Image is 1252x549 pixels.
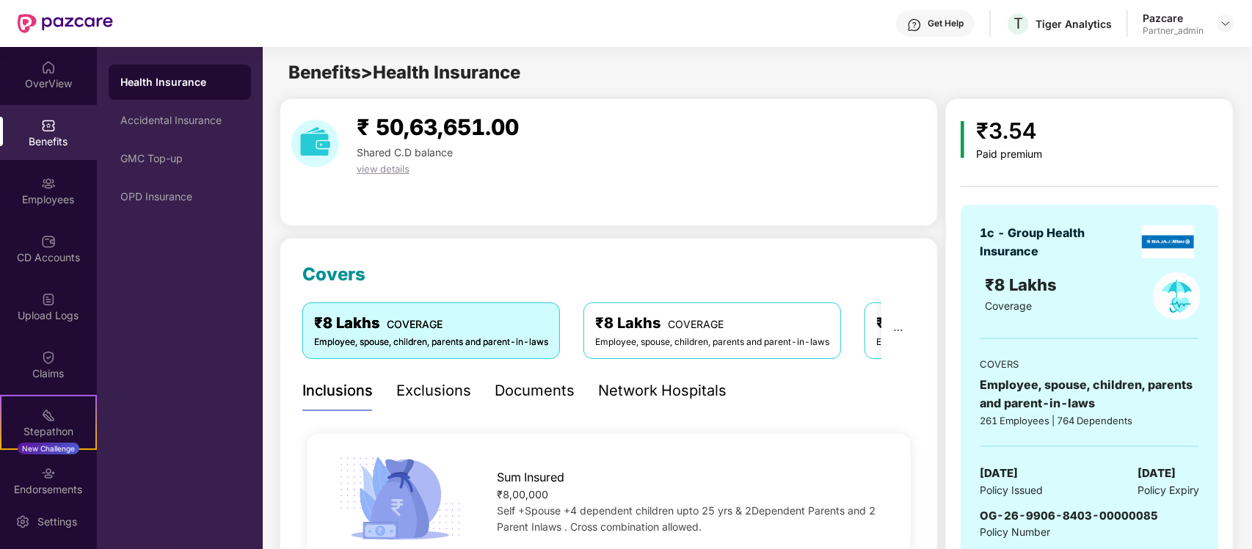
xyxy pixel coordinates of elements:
[980,376,1199,412] div: Employee, spouse, children, parents and parent-in-laws
[33,515,81,529] div: Settings
[976,148,1042,161] div: Paid premium
[1,424,95,439] div: Stepathon
[120,75,239,90] div: Health Insurance
[1036,17,1112,31] div: Tiger Analytics
[961,121,964,158] img: icon
[980,413,1199,428] div: 261 Employees | 764 Dependents
[668,318,724,330] span: COVERAGE
[985,299,1032,312] span: Coverage
[495,379,575,402] div: Documents
[41,60,56,75] img: svg+xml;base64,PHN2ZyBpZD0iSG9tZSIgeG1sbnM9Imh0dHA6Ly93d3cudzMub3JnLzIwMDAvc3ZnIiB3aWR0aD0iMjAiIG...
[15,515,30,529] img: svg+xml;base64,PHN2ZyBpZD0iU2V0dGluZy0yMHgyMCIgeG1sbnM9Imh0dHA6Ly93d3cudzMub3JnLzIwMDAvc3ZnIiB3aW...
[302,263,365,285] span: Covers
[314,312,548,335] div: ₹8 Lakhs
[396,379,471,402] div: Exclusions
[302,379,373,402] div: Inclusions
[1143,11,1204,25] div: Pazcare
[291,120,339,167] img: download
[357,146,453,159] span: Shared C.D balance
[41,350,56,365] img: svg+xml;base64,PHN2ZyBpZD0iQ2xhaW0iIHhtbG5zPSJodHRwOi8vd3d3LnczLm9yZy8yMDAwL3N2ZyIgd2lkdGg9IjIwIi...
[41,118,56,133] img: svg+xml;base64,PHN2ZyBpZD0iQmVuZWZpdHMiIHhtbG5zPSJodHRwOi8vd3d3LnczLm9yZy8yMDAwL3N2ZyIgd2lkdGg9Ij...
[876,335,1005,349] div: Employee, spouse, children
[41,466,56,481] img: svg+xml;base64,PHN2ZyBpZD0iRW5kb3JzZW1lbnRzIiB4bWxucz0iaHR0cDovL3d3dy53My5vcmcvMjAwMC9zdmciIHdpZH...
[1142,225,1194,258] img: insurerLogo
[1138,465,1176,482] span: [DATE]
[907,18,922,32] img: svg+xml;base64,PHN2ZyBpZD0iSGVscC0zMngzMiIgeG1sbnM9Imh0dHA6Ly93d3cudzMub3JnLzIwMDAvc3ZnIiB3aWR0aD...
[120,114,239,126] div: Accidental Insurance
[595,335,829,349] div: Employee, spouse, children, parents and parent-in-laws
[41,234,56,249] img: svg+xml;base64,PHN2ZyBpZD0iQ0RfQWNjb3VudHMiIGRhdGEtbmFtZT0iQ0QgQWNjb3VudHMiIHhtbG5zPSJodHRwOi8vd3...
[980,482,1043,498] span: Policy Issued
[876,312,1005,335] div: ₹8 Lakhs
[497,504,876,533] span: Self +Spouse +4 dependent children upto 25 yrs & 2Dependent Parents and 2 Parent Inlaws . Cross c...
[1013,15,1023,32] span: T
[1143,25,1204,37] div: Partner_admin
[598,379,727,402] div: Network Hospitals
[120,191,239,203] div: OPD Insurance
[314,335,548,349] div: Employee, spouse, children, parents and parent-in-laws
[980,509,1158,523] span: OG-26-9906-8403-00000085
[334,452,466,545] img: icon
[1220,18,1231,29] img: svg+xml;base64,PHN2ZyBpZD0iRHJvcGRvd24tMzJ4MzIiIHhtbG5zPSJodHRwOi8vd3d3LnczLm9yZy8yMDAwL3N2ZyIgd2...
[288,62,520,83] span: Benefits > Health Insurance
[18,443,79,454] div: New Challenge
[120,153,239,164] div: GMC Top-up
[41,408,56,423] img: svg+xml;base64,PHN2ZyB4bWxucz0iaHR0cDovL3d3dy53My5vcmcvMjAwMC9zdmciIHdpZHRoPSIyMSIgaGVpZ2h0PSIyMC...
[41,176,56,191] img: svg+xml;base64,PHN2ZyBpZD0iRW1wbG95ZWVzIiB4bWxucz0iaHR0cDovL3d3dy53My5vcmcvMjAwMC9zdmciIHdpZHRoPS...
[1138,482,1199,498] span: Policy Expiry
[18,14,113,33] img: New Pazcare Logo
[387,318,443,330] span: COVERAGE
[928,18,964,29] div: Get Help
[976,114,1042,148] div: ₹3.54
[980,224,1108,261] div: 1c - Group Health Insurance
[980,465,1018,482] span: [DATE]
[595,312,829,335] div: ₹8 Lakhs
[357,163,410,175] span: view details
[980,357,1199,371] div: COVERS
[980,526,1050,538] span: Policy Number
[357,114,519,140] span: ₹ 50,63,651.00
[497,487,884,503] div: ₹8,00,000
[985,275,1061,294] span: ₹8 Lakhs
[41,292,56,307] img: svg+xml;base64,PHN2ZyBpZD0iVXBsb2FkX0xvZ3MiIGRhdGEtbmFtZT0iVXBsb2FkIExvZ3MiIHhtbG5zPSJodHRwOi8vd3...
[881,302,915,358] button: ellipsis
[1153,272,1201,320] img: policyIcon
[893,325,903,335] span: ellipsis
[497,468,564,487] span: Sum Insured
